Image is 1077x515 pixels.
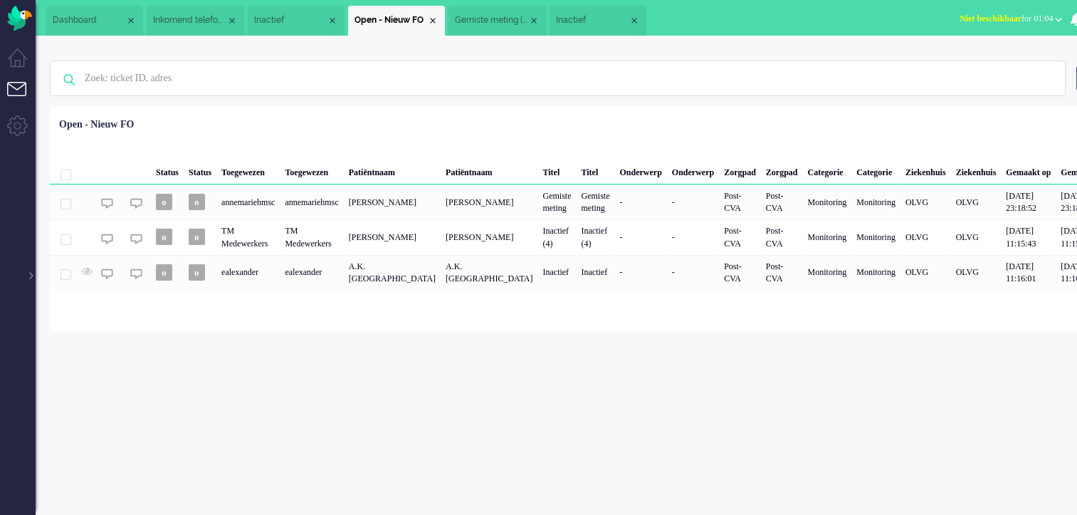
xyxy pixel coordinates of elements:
li: 11300 [248,6,345,36]
div: Post-CVA [761,184,803,219]
div: - [614,255,666,290]
div: Categorie [802,156,851,184]
div: - [614,184,666,219]
div: Onderwerp [667,156,719,184]
span: o [189,264,205,281]
div: - [667,184,719,219]
img: flow_omnibird.svg [7,6,32,31]
a: Omnidesk [7,9,32,20]
div: - [667,255,719,290]
div: Inactief [537,255,576,290]
div: Status [184,156,216,184]
div: Titel [537,156,576,184]
input: Zoek: ticket ID, adres [74,61,1046,95]
div: Zorgpad [719,156,761,184]
div: Ziekenhuis [900,156,951,184]
div: TM Medewerkers [216,219,280,254]
div: Toegewezen [280,156,343,184]
div: Titel [576,156,614,184]
div: Close tab [427,15,438,26]
div: Post-CVA [719,219,761,254]
div: Inactief (4) [576,219,614,254]
div: - [667,219,719,254]
div: [PERSON_NAME] [344,184,441,219]
div: Close tab [125,15,137,26]
img: ic_chat_grey.svg [130,268,142,280]
div: annemariehmsc [280,184,343,219]
span: o [189,229,205,245]
div: Monitoring [851,219,900,254]
div: [DATE] 11:16:01 [1001,255,1056,290]
div: Close tab [327,15,338,26]
div: Categorie [851,156,900,184]
li: 11889 [550,6,646,36]
div: Monitoring [802,255,851,290]
li: Admin menu [7,115,39,147]
li: Dashboard [46,6,143,36]
div: Gemiste meting [576,184,614,219]
div: OLVG [900,255,951,290]
div: Inactief [576,255,614,290]
div: TM Medewerkers [280,219,343,254]
span: Inactief [556,14,629,26]
div: Post-CVA [761,219,803,254]
div: Close tab [629,15,640,26]
div: Patiëntnaam [441,156,537,184]
div: Onderwerp [614,156,666,184]
div: [PERSON_NAME] [344,219,441,254]
span: o [156,194,172,210]
span: o [156,264,172,281]
img: ic_chat_grey.svg [130,197,142,209]
div: Status [151,156,184,184]
div: OLVG [950,255,1001,290]
div: Monitoring [802,184,851,219]
div: Gemaakt op [1001,156,1056,184]
span: Niet beschikbaar [960,14,1021,24]
span: Open - Nieuw FO [354,14,427,26]
img: ic_chat_grey.svg [101,197,113,209]
div: OLVG [950,219,1001,254]
div: Post-CVA [719,184,761,219]
div: Close tab [528,15,540,26]
img: ic_chat_grey.svg [130,233,142,245]
div: Patiëntnaam [344,156,441,184]
div: ealexander [280,255,343,290]
div: A.K. [GEOGRAPHIC_DATA] [441,255,537,290]
div: OLVG [900,219,951,254]
li: Niet beschikbaarfor 01:04 [951,4,1071,36]
img: ic-search-icon.svg [51,61,88,98]
div: - [614,219,666,254]
div: [DATE] 11:15:43 [1001,219,1056,254]
div: Monitoring [802,219,851,254]
li: View [348,6,445,36]
div: Open - Nieuw FO [59,118,134,132]
span: Dashboard [53,14,125,26]
div: Toegewezen [216,156,280,184]
div: OLVG [950,184,1001,219]
img: ic_chat_grey.svg [101,233,113,245]
li: Dashboard menu [7,48,39,80]
li: 11870 [147,6,243,36]
button: Niet beschikbaarfor 01:04 [951,9,1071,29]
div: Gemiste meting [537,184,576,219]
span: o [156,229,172,245]
div: [PERSON_NAME] [441,184,537,219]
div: A.K. [GEOGRAPHIC_DATA] [344,255,441,290]
div: [DATE] 23:18:52 [1001,184,1056,219]
div: Zorgpad [761,156,803,184]
span: Inkomend telefoongesprek [153,14,226,26]
div: Post-CVA [761,255,803,290]
div: OLVG [900,184,951,219]
li: Tickets menu [7,82,39,114]
div: Post-CVA [719,255,761,290]
div: annemariehmsc [216,184,280,219]
div: Ziekenhuis [950,156,1001,184]
div: Inactief (4) [537,219,576,254]
span: Inactief [254,14,327,26]
span: Gemiste meting (7) [455,14,527,26]
div: Close tab [226,15,238,26]
img: ic_chat_grey.svg [101,268,113,280]
div: Monitoring [851,255,900,290]
span: for 01:04 [960,14,1053,24]
li: 11811 [448,6,545,36]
